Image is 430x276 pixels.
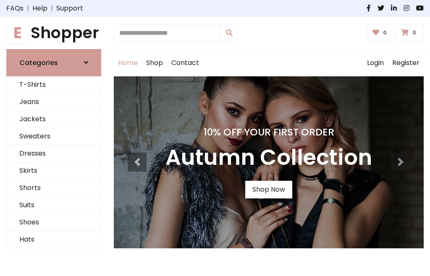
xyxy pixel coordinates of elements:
span: 0 [381,29,389,36]
a: Support [56,3,83,13]
span: | [24,3,32,13]
h4: 10% Off Your First Order [165,126,372,138]
a: FAQs [6,3,24,13]
a: Help [32,3,47,13]
h6: Categories [19,59,58,67]
a: Shop Now [245,181,292,198]
a: Register [388,49,424,76]
span: | [47,3,56,13]
a: T-Shirts [7,76,101,94]
a: Shop [142,49,167,76]
a: EShopper [6,23,101,42]
span: 0 [410,29,418,36]
a: Suits [7,197,101,214]
a: 0 [396,25,424,41]
h3: Autumn Collection [165,145,372,171]
a: 0 [367,25,394,41]
a: Sweaters [7,128,101,145]
a: Login [363,49,388,76]
a: Categories [6,49,101,76]
a: Home [114,49,142,76]
a: Shorts [7,180,101,197]
span: E [6,21,29,44]
a: Contact [167,49,203,76]
a: Skirts [7,162,101,180]
a: Shoes [7,214,101,231]
a: Jeans [7,94,101,111]
a: Dresses [7,145,101,162]
a: Hats [7,231,101,248]
h1: Shopper [6,23,101,42]
a: Jackets [7,111,101,128]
